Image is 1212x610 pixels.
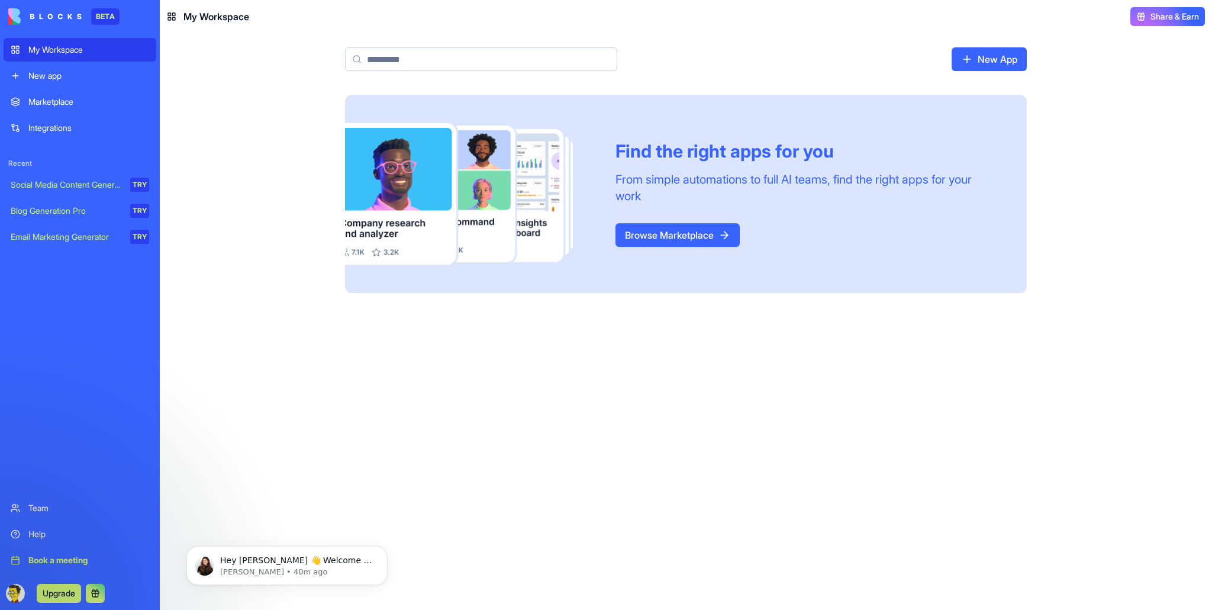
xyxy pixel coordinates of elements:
a: BETA [8,8,120,25]
a: My Workspace [4,38,156,62]
div: TRY [130,178,149,192]
div: BETA [91,8,120,25]
a: Book a meeting [4,548,156,572]
a: Upgrade [37,587,81,599]
div: New app [28,70,149,82]
a: Marketplace [4,90,156,114]
div: Find the right apps for you [615,140,998,162]
div: Book a meeting [28,554,149,566]
a: New app [4,64,156,88]
div: From simple automations to full AI teams, find the right apps for your work [615,171,998,204]
span: My Workspace [183,9,249,24]
a: Team [4,496,156,520]
div: Marketplace [28,96,149,108]
div: Social Media Content Generator [11,179,122,191]
div: Team [28,502,149,514]
div: TRY [130,204,149,218]
img: ACg8ocIQBnP4ev15Dh0kAPl57rfuEzFn-iXWXqGcMwUsWRX7C-X6qyU=s96-c [6,584,25,603]
div: My Workspace [28,44,149,56]
div: Help [28,528,149,540]
a: Blog Generation ProTRY [4,199,156,223]
a: Help [4,522,156,546]
div: Integrations [28,122,149,134]
a: New App [952,47,1027,71]
a: Social Media Content GeneratorTRY [4,173,156,197]
a: Email Marketing GeneratorTRY [4,225,156,249]
a: Browse Marketplace [615,223,740,247]
span: Share & Earn [1150,11,1199,23]
img: logo [8,8,82,25]
button: Share & Earn [1130,7,1205,26]
span: Recent [4,159,156,168]
div: Email Marketing Generator [11,231,122,243]
div: Blog Generation Pro [11,205,122,217]
div: TRY [130,230,149,244]
button: Upgrade [37,584,81,603]
img: Frame_181_egmpey.png [345,123,597,265]
a: Integrations [4,116,156,140]
iframe: Intercom notifications message [169,521,405,604]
